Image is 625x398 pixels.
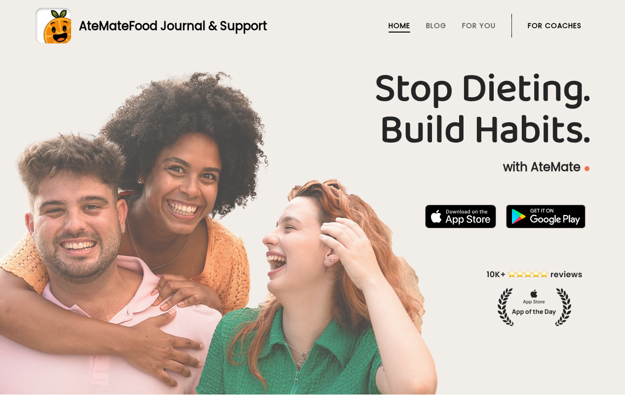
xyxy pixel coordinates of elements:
[71,17,267,35] div: AteMate
[389,22,410,30] a: Home
[528,22,582,30] a: For Coaches
[36,159,589,175] p: with AteMate
[462,22,496,30] a: For You
[506,205,586,228] img: badge-download-google.png
[36,69,589,151] h1: Stop Dieting. Build Habits.
[36,8,589,43] a: AteMateFood Journal & Support
[426,22,446,30] a: Blog
[479,268,589,326] img: home-hero-appoftheday.png
[129,18,267,34] span: Food Journal & Support
[425,205,496,228] img: badge-download-apple.svg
